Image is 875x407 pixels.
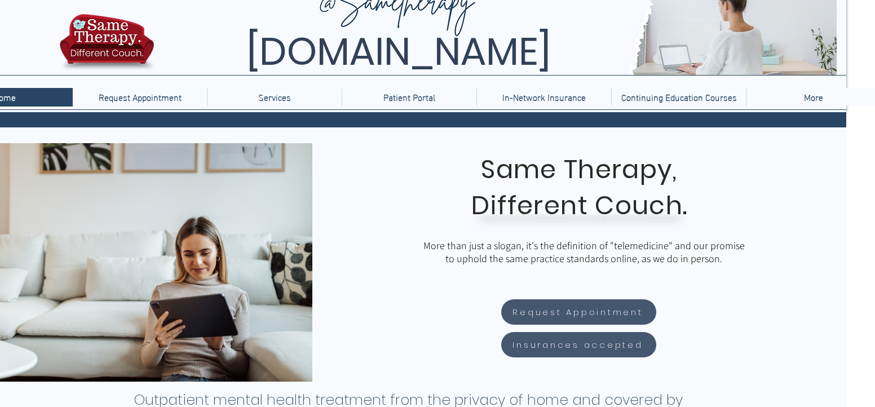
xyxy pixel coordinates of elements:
[476,88,611,106] a: In-Network Insurance
[497,88,591,106] p: In-Network Insurance
[471,188,688,223] span: Different Couch.
[481,152,678,187] span: Same Therapy,
[253,88,297,106] p: Services
[420,239,747,265] p: More than just a slogan, it's the definition of "telemedicine" and our promise to uphold the same...
[72,88,207,106] a: Request Appointment
[512,306,643,318] span: Request Appointment
[512,338,643,351] span: Insurances accepted
[616,88,743,106] p: Continuing Education Courses
[207,88,342,106] div: Services
[246,25,551,78] span: [DOMAIN_NAME]
[611,88,746,106] a: Continuing Education Courses
[501,332,656,357] a: Insurances accepted
[342,88,476,106] a: Patient Portal
[798,88,829,106] p: More
[378,88,441,106] p: Patient Portal
[501,299,656,325] a: Request Appointment
[93,88,187,106] p: Request Appointment
[56,12,157,79] img: TBH.US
